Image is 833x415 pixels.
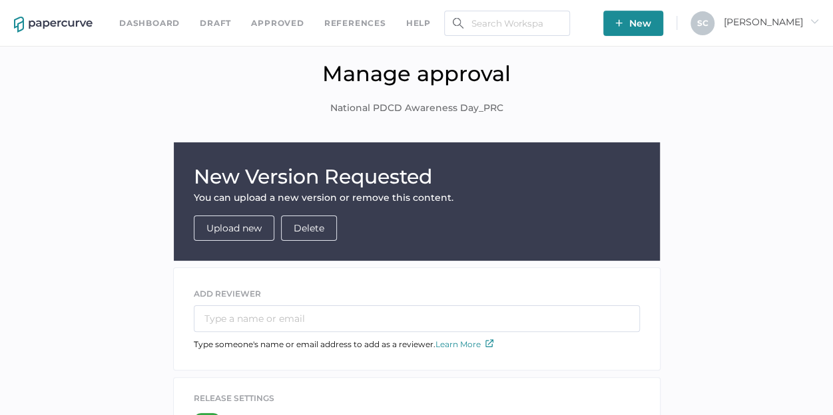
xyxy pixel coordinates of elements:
[194,215,274,241] button: Upload new
[194,162,640,192] h1: New Version Requested
[251,16,304,31] a: Approved
[281,215,337,241] button: Delete
[603,11,663,36] button: New
[119,16,180,31] a: Dashboard
[330,101,503,116] span: National PDCD Awareness Day_PRC
[294,216,324,240] span: Delete
[615,19,623,27] img: plus-white.e19ec114.svg
[485,339,493,347] img: external-link-icon.7ec190a1.svg
[724,16,819,28] span: [PERSON_NAME]
[194,305,640,332] input: Type a name or email
[435,339,493,349] a: Learn More
[14,17,93,33] img: papercurve-logo-colour.7244d18c.svg
[453,18,463,29] img: search.bf03fe8b.svg
[194,393,274,403] span: release settings
[697,18,708,28] span: S C
[324,16,386,31] a: References
[200,16,231,31] a: Draft
[10,61,823,86] h1: Manage approval
[444,11,570,36] input: Search Workspace
[206,222,262,234] a: Upload new
[810,17,819,26] i: arrow_right
[194,339,493,349] span: Type someone's name or email address to add as a reviewer.
[615,11,651,36] span: New
[194,289,261,299] span: ADD REVIEWER
[194,192,640,204] div: You can upload a new version or remove this content.
[406,16,431,31] div: help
